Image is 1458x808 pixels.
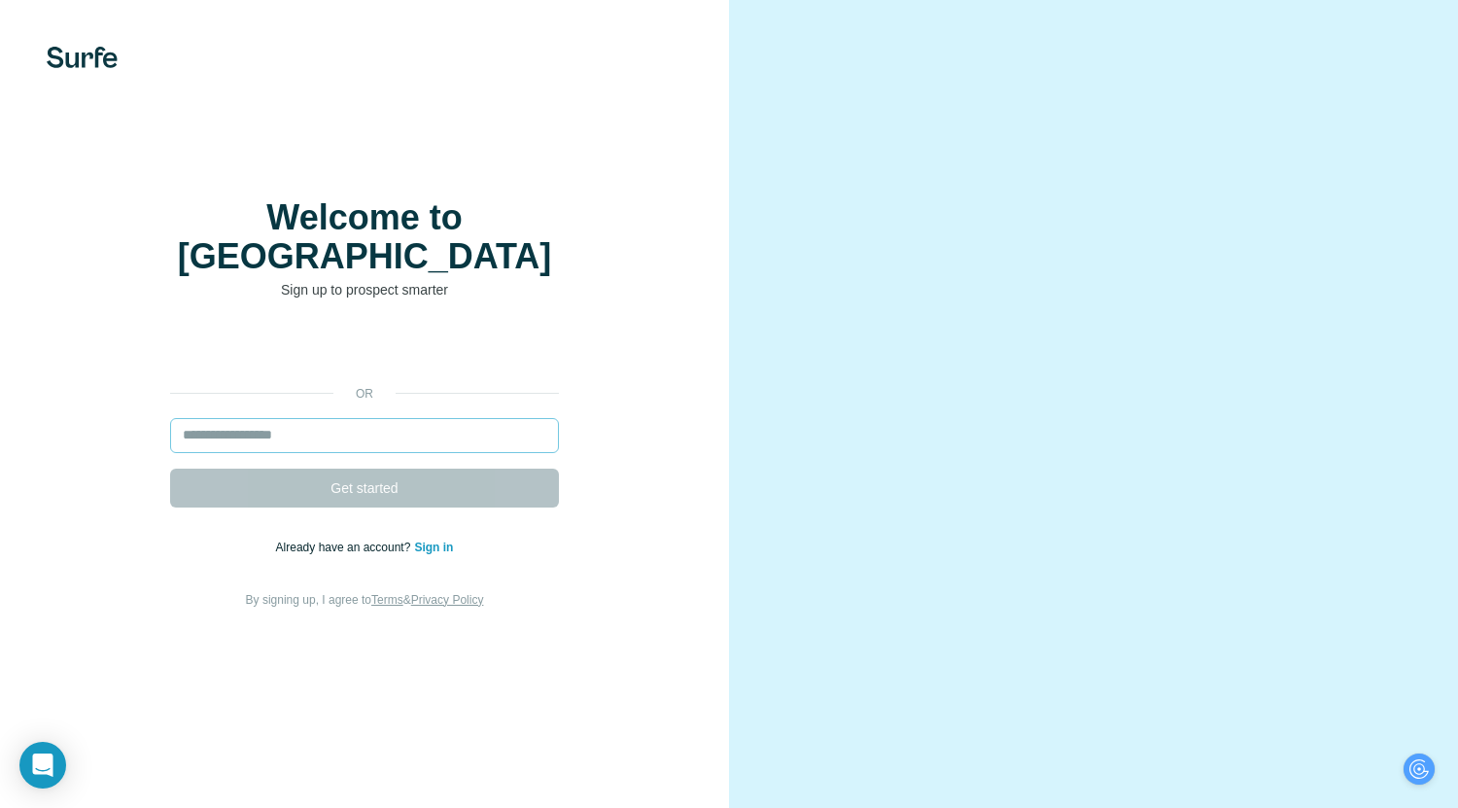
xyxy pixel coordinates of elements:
div: Open Intercom Messenger [19,742,66,789]
a: Terms [371,593,403,607]
a: Privacy Policy [411,593,484,607]
h1: Welcome to [GEOGRAPHIC_DATA] [170,198,559,276]
iframe: Bouton "Se connecter avec Google" [160,329,569,371]
img: Surfe's logo [47,47,118,68]
span: Already have an account? [276,541,415,554]
p: Sign up to prospect smarter [170,280,559,299]
span: By signing up, I agree to & [246,593,484,607]
a: Sign in [414,541,453,554]
p: or [333,385,396,403]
